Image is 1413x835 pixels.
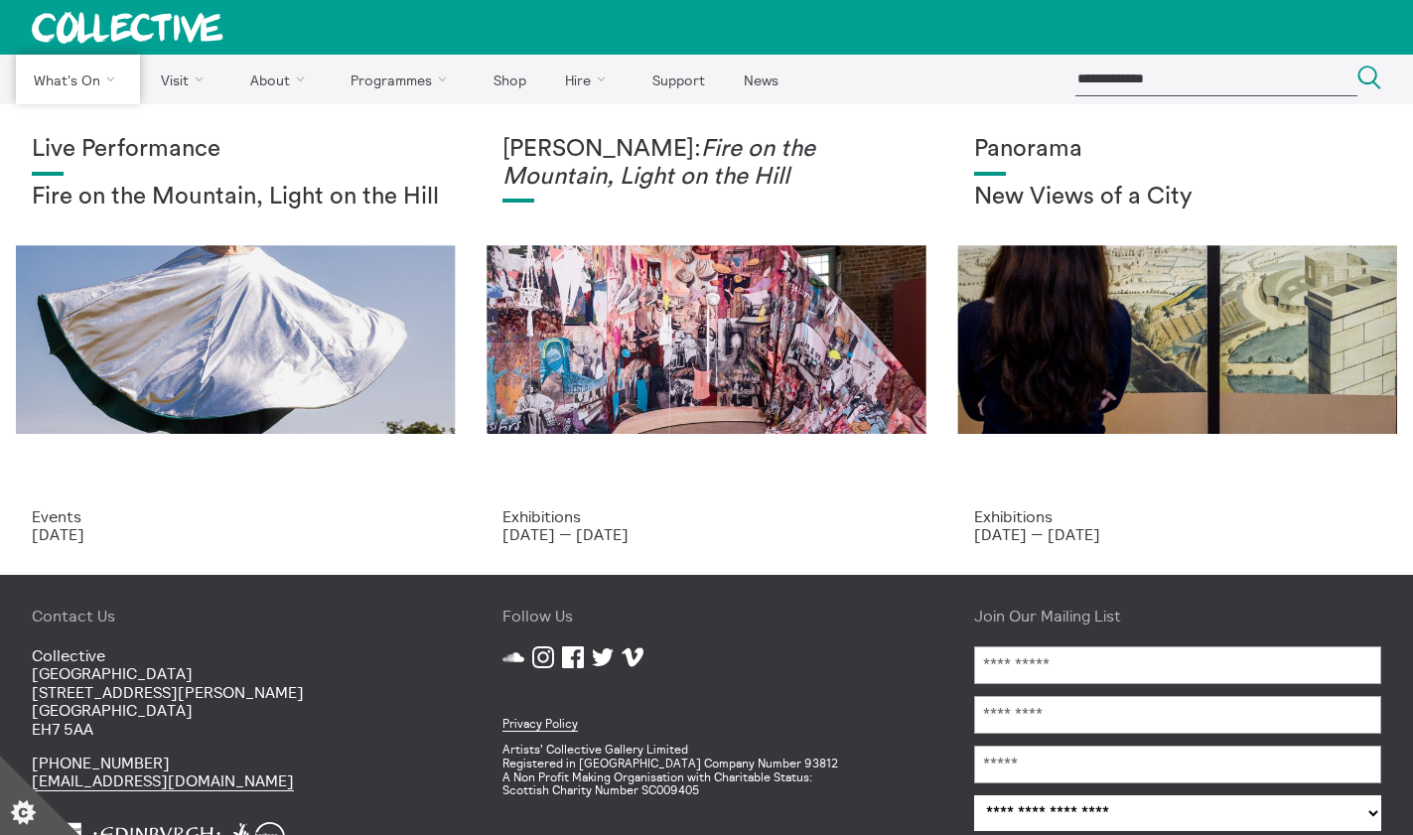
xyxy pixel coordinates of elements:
[974,607,1381,625] h4: Join Our Mailing List
[232,55,330,104] a: About
[502,743,910,797] p: Artists' Collective Gallery Limited Registered in [GEOGRAPHIC_DATA] Company Number 93812 A Non Pr...
[476,55,543,104] a: Shop
[471,104,941,575] a: Photo: Eoin Carey [PERSON_NAME]:Fire on the Mountain, Light on the Hill Exhibitions [DATE] — [DATE]
[32,646,439,738] p: Collective [GEOGRAPHIC_DATA] [STREET_ADDRESS][PERSON_NAME] [GEOGRAPHIC_DATA] EH7 5AA
[32,136,439,164] h1: Live Performance
[726,55,795,104] a: News
[502,525,910,543] p: [DATE] — [DATE]
[144,55,229,104] a: Visit
[502,136,910,191] h1: [PERSON_NAME]:
[942,104,1413,575] a: Collective Panorama June 2025 small file 8 Panorama New Views of a City Exhibitions [DATE] — [DATE]
[974,525,1381,543] p: [DATE] — [DATE]
[32,770,294,791] a: [EMAIL_ADDRESS][DOMAIN_NAME]
[32,507,439,525] p: Events
[32,184,439,211] h2: Fire on the Mountain, Light on the Hill
[32,754,439,790] p: [PHONE_NUMBER]
[32,525,439,543] p: [DATE]
[974,184,1381,211] h2: New Views of a City
[32,607,439,625] h4: Contact Us
[974,136,1381,164] h1: Panorama
[502,137,815,189] em: Fire on the Mountain, Light on the Hill
[502,716,578,732] a: Privacy Policy
[974,507,1381,525] p: Exhibitions
[635,55,722,104] a: Support
[502,507,910,525] p: Exhibitions
[548,55,632,104] a: Hire
[16,55,140,104] a: What's On
[334,55,473,104] a: Programmes
[502,607,910,625] h4: Follow Us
